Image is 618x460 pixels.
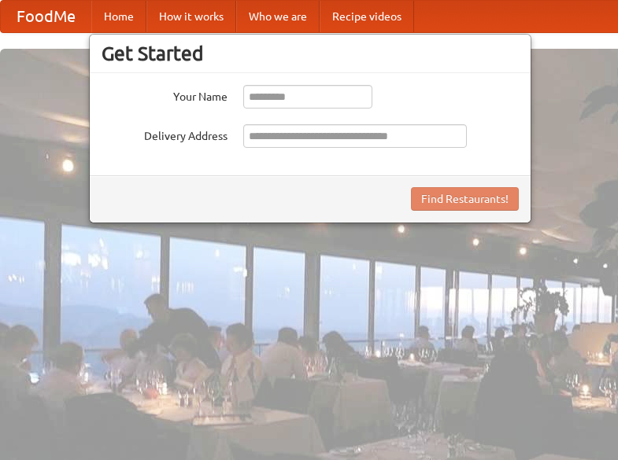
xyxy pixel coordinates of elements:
[102,124,228,144] label: Delivery Address
[102,85,228,105] label: Your Name
[236,1,320,32] a: Who we are
[91,1,146,32] a: Home
[102,42,519,65] h3: Get Started
[411,187,519,211] button: Find Restaurants!
[146,1,236,32] a: How it works
[1,1,91,32] a: FoodMe
[320,1,414,32] a: Recipe videos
